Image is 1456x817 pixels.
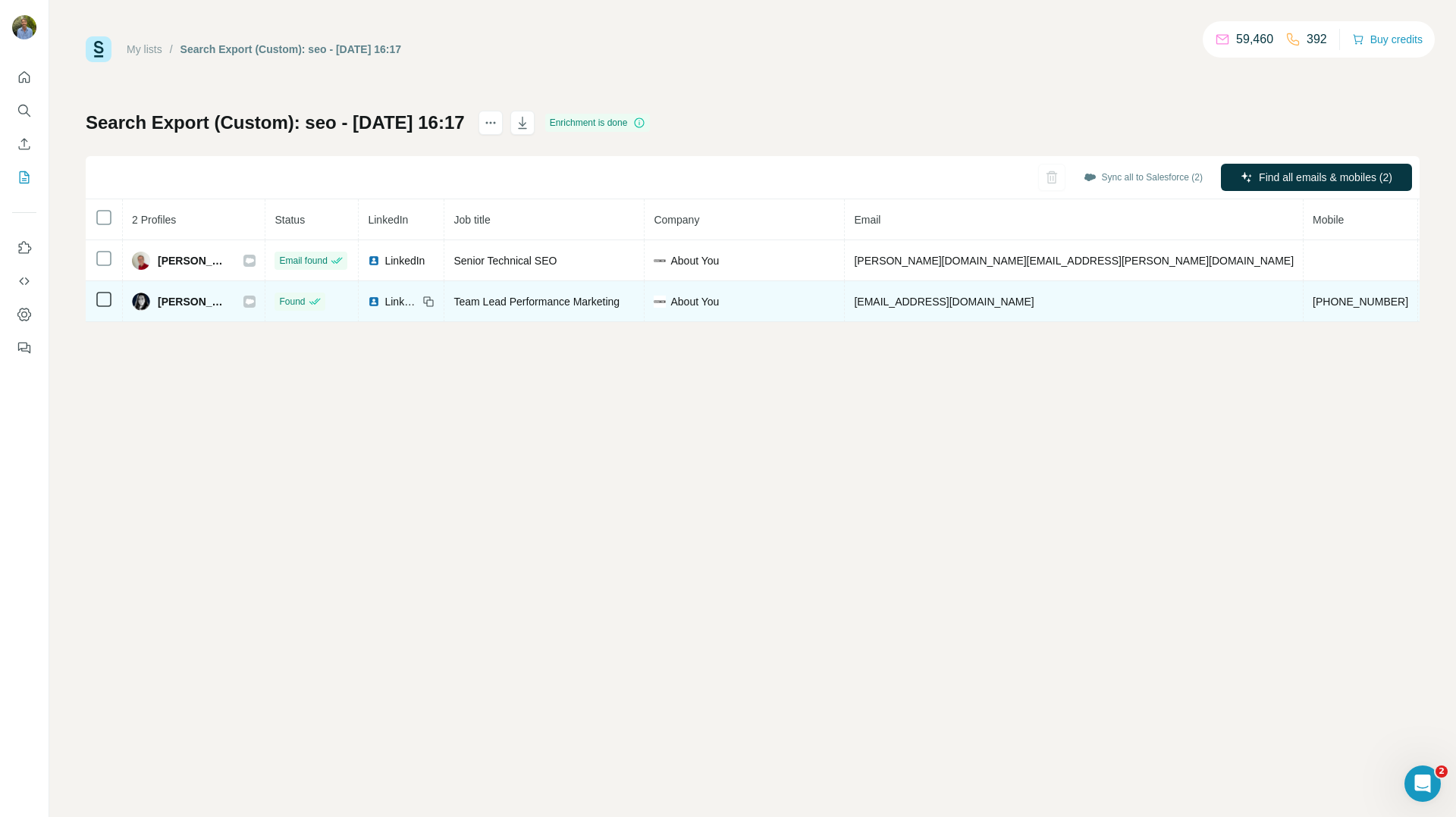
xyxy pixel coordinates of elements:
[170,42,173,57] li: /
[1352,29,1423,50] button: Buy credits
[158,253,228,268] span: [PERSON_NAME]
[545,114,651,132] div: Enrichment is done
[279,295,305,308] span: Found
[180,42,401,57] div: Search Export (Custom): seo - [DATE] 16:17
[453,255,557,267] span: Senior Technical SEO
[1436,765,1448,778] span: 2
[279,254,327,268] span: Email found
[12,130,36,158] button: Enrich CSV
[86,36,111,62] img: Surfe Logo
[854,255,1294,267] span: [PERSON_NAME][DOMAIN_NAME][EMAIL_ADDRESS][PERSON_NAME][DOMAIN_NAME]
[1307,30,1327,49] p: 392
[1236,30,1273,49] p: 59,460
[1313,214,1344,226] span: Mobile
[1221,164,1412,191] button: Find all emails & mobiles (2)
[670,294,719,309] span: About You
[1259,170,1392,185] span: Find all emails & mobiles (2)
[12,268,36,295] button: Use Surfe API
[453,296,620,308] span: Team Lead Performance Marketing
[368,296,380,308] img: LinkedIn logo
[670,253,719,268] span: About You
[132,214,176,226] span: 2 Profiles
[854,296,1034,308] span: [EMAIL_ADDRESS][DOMAIN_NAME]
[654,255,666,267] img: company-logo
[654,214,699,226] span: Company
[12,97,36,124] button: Search
[453,214,490,226] span: Job title
[12,164,36,191] button: My lists
[12,234,36,261] button: Use Surfe on LinkedIn
[368,214,408,226] span: LinkedIn
[384,294,418,309] span: LinkedIn
[1404,765,1441,802] iframe: Intercom live chat
[1313,296,1408,308] span: [PHONE_NUMBER]
[12,15,36,39] img: Avatar
[132,252,150,270] img: Avatar
[479,111,503,135] button: actions
[1073,166,1213,189] button: Sync all to Salesforce (2)
[12,64,36,91] button: Quick start
[158,294,228,309] span: [PERSON_NAME]
[854,214,880,226] span: Email
[275,214,305,226] span: Status
[12,334,36,362] button: Feedback
[132,293,150,311] img: Avatar
[368,255,380,267] img: LinkedIn logo
[12,301,36,328] button: Dashboard
[86,111,465,135] h1: Search Export (Custom): seo - [DATE] 16:17
[654,296,666,308] img: company-logo
[384,253,425,268] span: LinkedIn
[127,43,162,55] a: My lists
